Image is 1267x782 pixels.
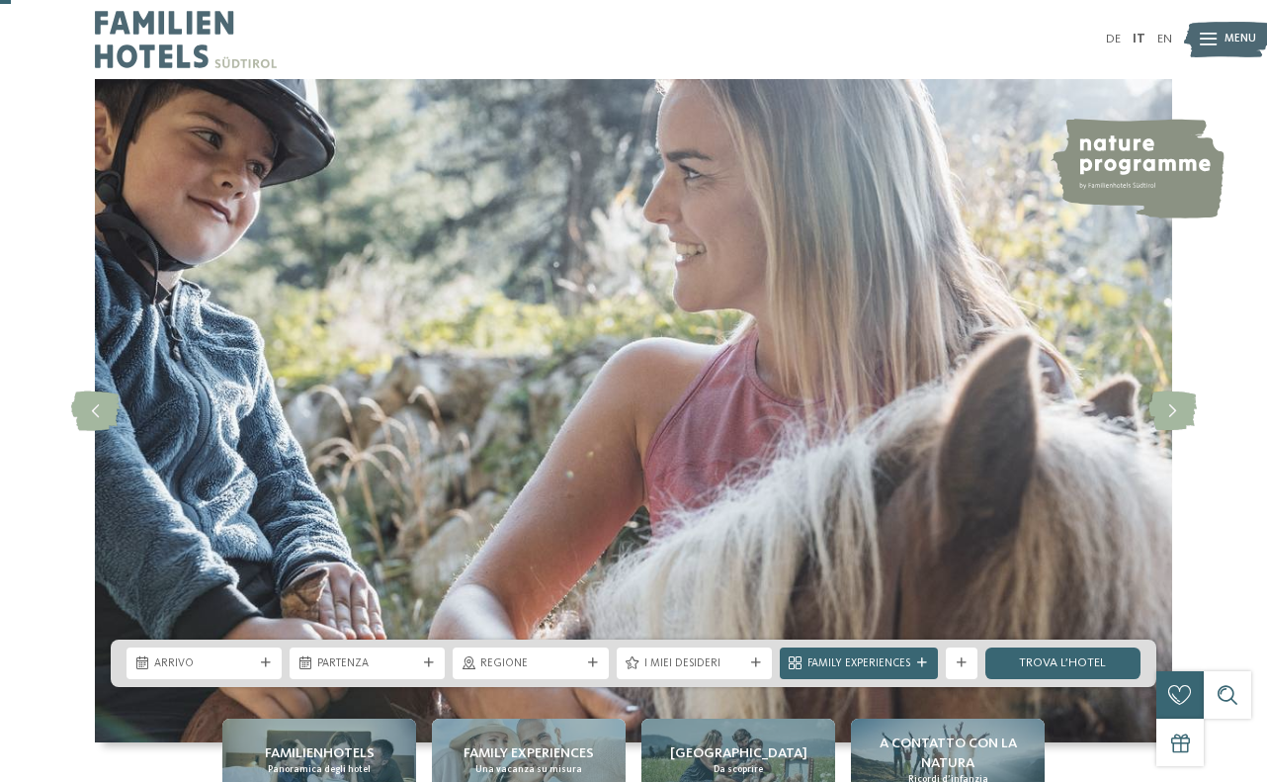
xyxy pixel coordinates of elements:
[475,763,582,776] span: Una vacanza su misura
[644,656,744,672] span: I miei desideri
[1051,119,1225,218] img: nature programme by Familienhotels Südtirol
[480,656,580,672] span: Regione
[317,656,417,672] span: Partenza
[464,743,594,763] span: Family experiences
[714,763,763,776] span: Da scoprire
[1133,33,1145,45] a: IT
[985,648,1140,679] a: trova l’hotel
[1157,33,1172,45] a: EN
[670,743,807,763] span: [GEOGRAPHIC_DATA]
[1106,33,1121,45] a: DE
[268,763,371,776] span: Panoramica degli hotel
[1225,32,1256,47] span: Menu
[859,734,1037,773] span: A contatto con la natura
[807,656,910,672] span: Family Experiences
[265,743,375,763] span: Familienhotels
[95,79,1172,742] img: Family hotel Alto Adige: the happy family places!
[154,656,254,672] span: Arrivo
